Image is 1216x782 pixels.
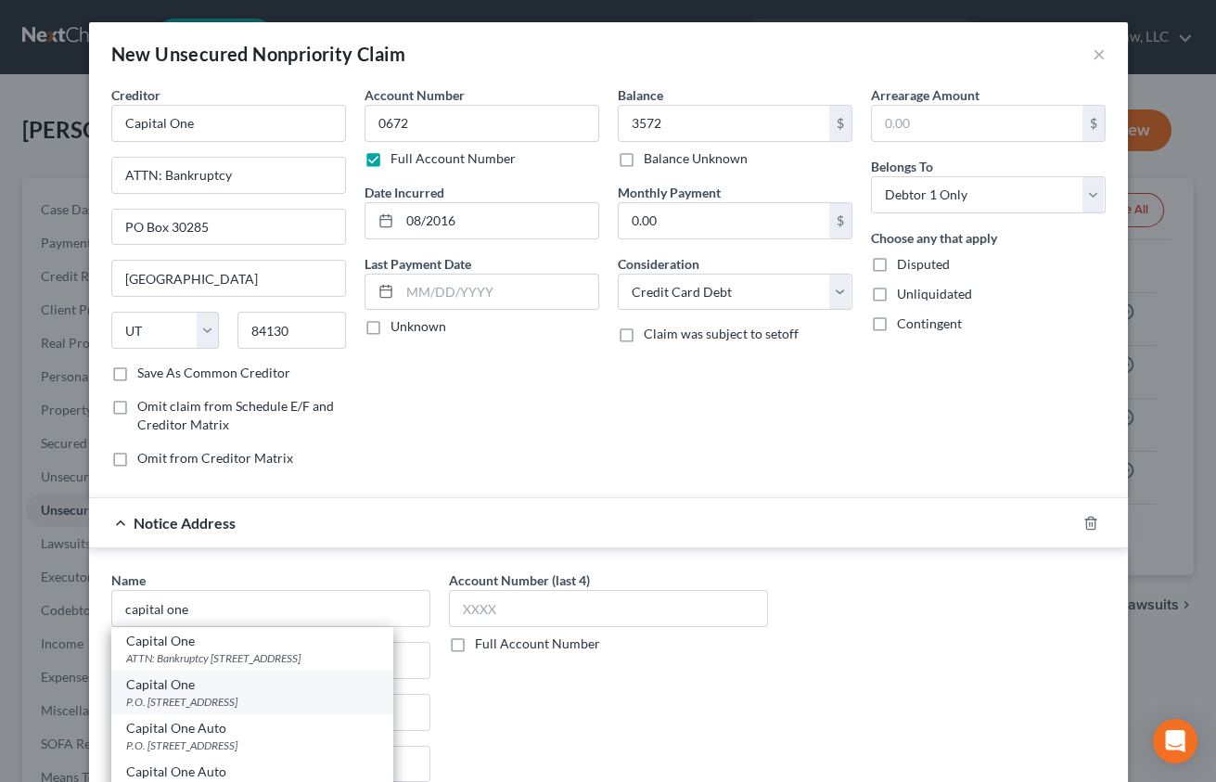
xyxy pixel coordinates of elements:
span: Contingent [897,315,962,331]
div: $ [829,203,851,238]
span: Disputed [897,256,950,272]
label: Monthly Payment [618,183,721,202]
span: Name [111,572,146,588]
button: × [1093,43,1106,65]
label: Account Number [365,85,465,105]
input: 0.00 [619,106,829,141]
input: Enter city... [112,261,345,296]
label: Consideration [618,254,699,274]
span: Claim was subject to setoff [644,326,799,341]
div: New Unsecured Nonpriority Claim [111,41,405,67]
input: 0.00 [619,203,829,238]
input: MM/DD/YYYY [400,275,598,310]
div: Open Intercom Messenger [1153,719,1197,763]
label: Full Account Number [475,635,600,653]
input: 0.00 [872,106,1082,141]
div: Capital One [126,675,378,694]
div: ATTN: Bankruptcy [STREET_ADDRESS] [126,650,378,666]
span: Belongs To [871,159,933,174]
span: Notice Address [134,514,236,532]
div: Capital One Auto [126,763,378,781]
span: Omit from Creditor Matrix [137,450,293,466]
input: MM/DD/YYYY [400,203,598,238]
input: Apt, Suite, etc... [112,210,345,245]
label: Full Account Number [390,149,516,168]
span: Unliquidated [897,286,972,301]
div: P.O. [STREET_ADDRESS] [126,737,378,753]
input: Enter zip... [237,312,346,349]
label: Save As Common Creditor [137,364,290,382]
label: Arrearage Amount [871,85,979,105]
label: Balance Unknown [644,149,748,168]
div: P.O. [STREET_ADDRESS] [126,694,378,710]
span: Creditor [111,87,160,103]
span: Omit claim from Schedule E/F and Creditor Matrix [137,398,334,432]
label: Date Incurred [365,183,444,202]
label: Last Payment Date [365,254,471,274]
input: Search creditor by name... [111,105,346,142]
label: Account Number (last 4) [449,570,590,590]
div: $ [1082,106,1105,141]
div: $ [829,106,851,141]
input: Search by name... [111,590,430,627]
input: -- [365,105,599,142]
input: XXXX [449,590,768,627]
label: Unknown [390,317,446,336]
input: Enter address... [112,158,345,193]
div: Capital One Auto [126,719,378,737]
label: Choose any that apply [871,228,997,248]
div: Capital One [126,632,378,650]
label: Balance [618,85,663,105]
